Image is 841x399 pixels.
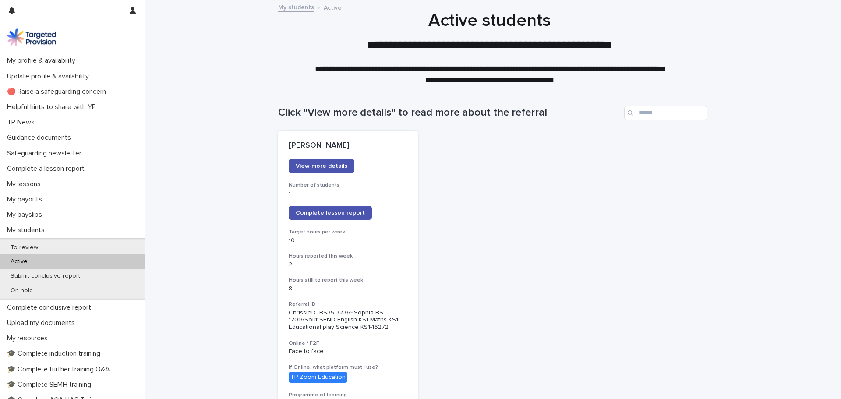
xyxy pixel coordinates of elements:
[296,210,365,216] span: Complete lesson report
[4,304,98,312] p: Complete conclusive report
[4,334,55,343] p: My resources
[4,103,103,111] p: Helpful hints to share with YP
[289,190,407,198] p: 1
[4,118,42,127] p: TP News
[4,165,92,173] p: Complete a lesson report
[624,106,707,120] input: Search
[296,163,347,169] span: View more details
[4,195,49,204] p: My payouts
[289,182,407,189] h3: Number of students
[289,348,407,355] p: Face to face
[289,340,407,347] h3: Online / F2F
[289,141,407,151] p: [PERSON_NAME]
[4,88,113,96] p: 🔴 Raise a safeguarding concern
[4,287,40,294] p: On hold
[289,364,407,371] h3: If Online, what platform must I use?
[4,149,88,158] p: Safeguarding newsletter
[4,244,45,251] p: To review
[4,350,107,358] p: 🎓 Complete induction training
[275,10,704,31] h1: Active students
[4,56,82,65] p: My profile & availability
[289,392,407,399] h3: Programme of learning
[4,258,35,265] p: Active
[289,301,407,308] h3: Referral ID
[4,381,98,389] p: 🎓 Complete SEMH training
[4,319,82,327] p: Upload my documents
[289,285,407,293] p: 8
[4,365,117,374] p: 🎓 Complete further training Q&A
[4,272,87,280] p: Submit conclusive report
[4,226,52,234] p: My students
[289,277,407,284] h3: Hours still to report this week
[4,134,78,142] p: Guidance documents
[4,211,49,219] p: My payslips
[289,372,347,383] div: TP Zoom Education
[4,180,48,188] p: My lessons
[278,2,314,12] a: My students
[324,2,342,12] p: Active
[278,106,621,119] h1: Click "View more details" to read more about the referral
[289,159,354,173] a: View more details
[7,28,56,46] img: M5nRWzHhSzIhMunXDL62
[289,261,407,268] p: 2
[289,309,407,331] p: ChrissieD--BS35-32365Sophia-BS-12016Sout-SEND-English KS1 Maths KS1 Educational play Science KS1-...
[289,206,372,220] a: Complete lesson report
[289,237,407,244] p: 10
[289,229,407,236] h3: Target hours per week
[289,253,407,260] h3: Hours reported this week
[4,72,96,81] p: Update profile & availability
